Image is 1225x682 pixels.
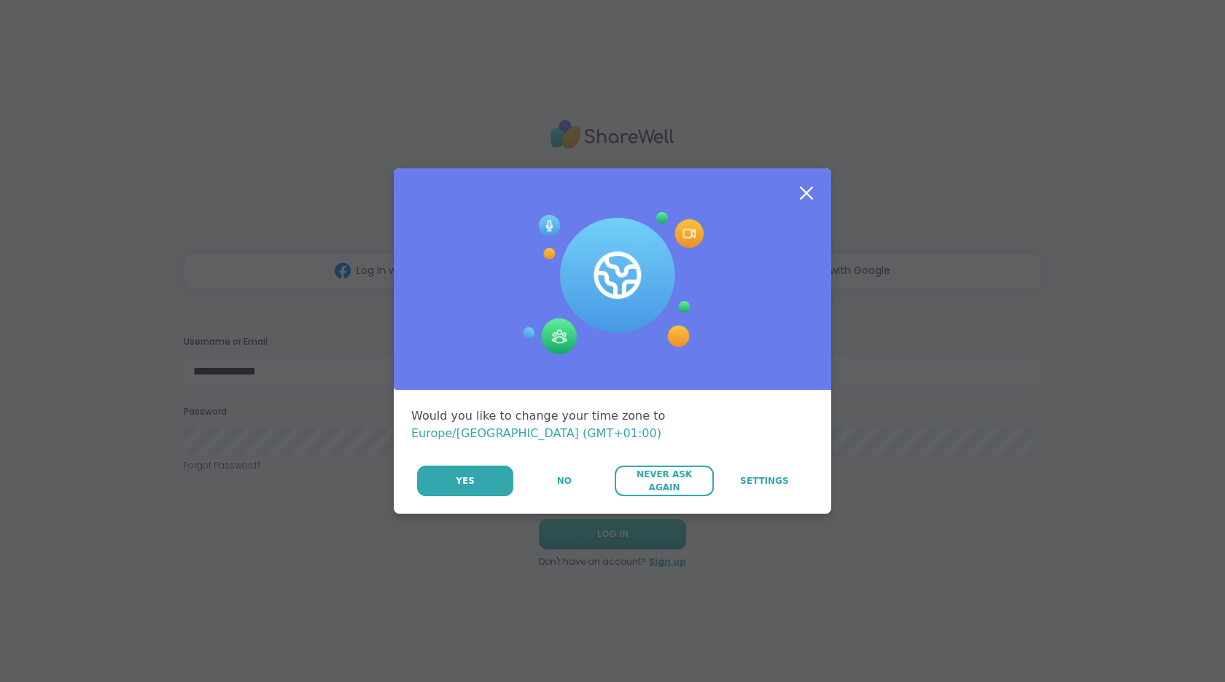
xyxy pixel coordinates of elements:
a: Settings [715,466,814,496]
button: Never Ask Again [615,466,713,496]
span: Settings [740,474,789,487]
span: Never Ask Again [622,468,706,494]
span: Europe/[GEOGRAPHIC_DATA] (GMT+01:00) [411,426,661,440]
button: Yes [417,466,513,496]
button: No [515,466,613,496]
span: No [557,474,572,487]
span: Yes [456,474,475,487]
img: Session Experience [521,212,704,355]
div: Would you like to change your time zone to [411,407,814,442]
